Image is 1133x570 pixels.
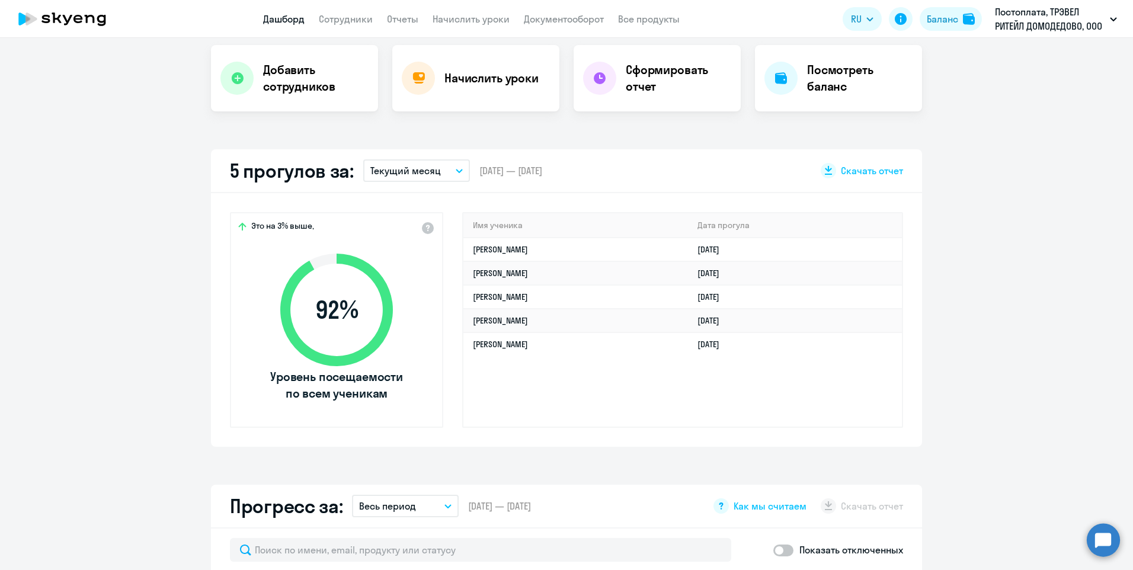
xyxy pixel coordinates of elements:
[473,244,528,255] a: [PERSON_NAME]
[370,164,441,178] p: Текущий месяц
[697,292,729,302] a: [DATE]
[263,13,305,25] a: Дашборд
[230,159,354,182] h2: 5 прогулов за:
[697,315,729,326] a: [DATE]
[989,5,1123,33] button: Постоплата, ТРЭВЕЛ РИТЕЙЛ ДОМОДЕДОВО, ООО
[230,538,731,562] input: Поиск по имени, email, продукту или статусу
[807,62,913,95] h4: Посмотреть баланс
[734,499,806,513] span: Как мы считаем
[626,62,731,95] h4: Сформировать отчет
[473,268,528,278] a: [PERSON_NAME]
[268,296,405,324] span: 92 %
[473,339,528,350] a: [PERSON_NAME]
[851,12,862,26] span: RU
[688,213,902,238] th: Дата прогула
[387,13,418,25] a: Отчеты
[319,13,373,25] a: Сотрудники
[524,13,604,25] a: Документооборот
[841,164,903,177] span: Скачать отчет
[799,543,903,557] p: Показать отключенных
[352,495,459,517] button: Весь период
[697,268,729,278] a: [DATE]
[363,159,470,182] button: Текущий месяц
[927,12,958,26] div: Баланс
[963,13,975,25] img: balance
[463,213,688,238] th: Имя ученика
[263,62,369,95] h4: Добавить сотрудников
[359,499,416,513] p: Весь период
[920,7,982,31] button: Балансbalance
[230,494,343,518] h2: Прогресс за:
[251,220,314,235] span: Это на 3% выше,
[995,5,1105,33] p: Постоплата, ТРЭВЕЛ РИТЕЙЛ ДОМОДЕДОВО, ООО
[468,499,531,513] span: [DATE] — [DATE]
[479,164,542,177] span: [DATE] — [DATE]
[697,244,729,255] a: [DATE]
[444,70,539,87] h4: Начислить уроки
[268,369,405,402] span: Уровень посещаемости по всем ученикам
[618,13,680,25] a: Все продукты
[473,292,528,302] a: [PERSON_NAME]
[843,7,882,31] button: RU
[433,13,510,25] a: Начислить уроки
[697,339,729,350] a: [DATE]
[473,315,528,326] a: [PERSON_NAME]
